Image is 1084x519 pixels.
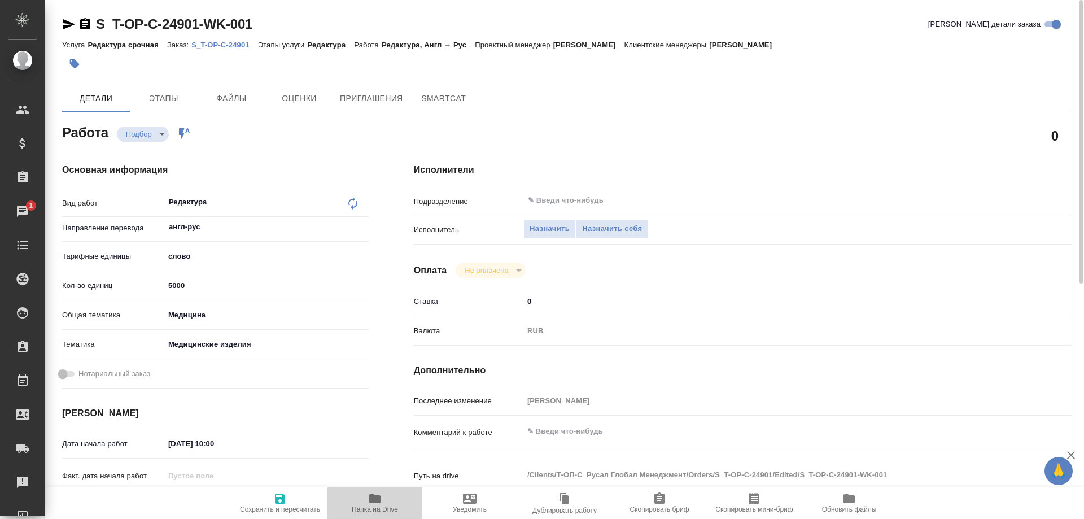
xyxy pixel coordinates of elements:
[96,16,252,32] a: S_T-OP-C-24901-WK-001
[630,505,689,513] span: Скопировать бриф
[62,438,164,450] p: Дата начала работ
[62,251,164,262] p: Тарифные единицы
[456,263,525,278] div: Подбор
[414,325,523,337] p: Валюта
[553,41,624,49] p: [PERSON_NAME]
[523,219,576,239] button: Назначить
[414,296,523,307] p: Ставка
[530,223,570,235] span: Назначить
[715,505,793,513] span: Скопировать мини-бриф
[164,468,263,484] input: Пустое поле
[802,487,897,519] button: Обновить файлы
[453,505,487,513] span: Уведомить
[340,91,403,106] span: Приглашения
[327,487,422,519] button: Папка на Drive
[191,40,257,49] a: S_T-OP-C-24901
[352,505,398,513] span: Папка на Drive
[167,41,191,49] p: Заказ:
[523,321,1017,341] div: RUB
[62,470,164,482] p: Факт. дата начала работ
[461,265,512,275] button: Не оплачена
[582,223,642,235] span: Назначить себя
[78,368,150,380] span: Нотариальный заказ
[523,392,1017,409] input: Пустое поле
[523,293,1017,309] input: ✎ Введи что-нибудь
[191,41,257,49] p: S_T-OP-C-24901
[414,264,447,277] h4: Оплата
[422,487,517,519] button: Уведомить
[1044,457,1073,485] button: 🙏
[354,41,382,49] p: Работа
[62,41,88,49] p: Услуга
[62,339,164,350] p: Тематика
[576,219,648,239] button: Назначить себя
[69,91,123,106] span: Детали
[414,364,1072,377] h4: Дополнительно
[362,226,365,228] button: Open
[62,223,164,234] p: Направление перевода
[62,309,164,321] p: Общая тематика
[164,277,369,294] input: ✎ Введи что-нибудь
[22,200,40,211] span: 1
[1011,199,1013,202] button: Open
[475,41,553,49] p: Проектный менеджер
[88,41,167,49] p: Редактура срочная
[62,198,164,209] p: Вид работ
[414,427,523,438] p: Комментарий к работе
[164,247,369,266] div: слово
[258,41,308,49] p: Этапы услуги
[414,224,523,235] p: Исполнитель
[62,163,369,177] h4: Основная информация
[62,121,108,142] h2: Работа
[624,41,710,49] p: Клиентские менеджеры
[1049,459,1068,483] span: 🙏
[523,465,1017,485] textarea: /Clients/Т-ОП-С_Русал Глобал Менеджмент/Orders/S_T-OP-C-24901/Edited/S_T-OP-C-24901-WK-001
[532,507,597,514] span: Дублировать работу
[527,194,976,207] input: ✎ Введи что-нибудь
[272,91,326,106] span: Оценки
[204,91,259,106] span: Файлы
[612,487,707,519] button: Скопировать бриф
[308,41,355,49] p: Редактура
[414,470,523,482] p: Путь на drive
[78,18,92,31] button: Скопировать ссылку
[928,19,1041,30] span: [PERSON_NAME] детали заказа
[117,127,169,142] div: Подбор
[709,41,780,49] p: [PERSON_NAME]
[1051,126,1059,145] h2: 0
[62,280,164,291] p: Кол-во единиц
[707,487,802,519] button: Скопировать мини-бриф
[62,407,369,420] h4: [PERSON_NAME]
[164,435,263,452] input: ✎ Введи что-нибудь
[123,129,155,139] button: Подбор
[822,505,877,513] span: Обновить файлы
[414,196,523,207] p: Подразделение
[517,487,612,519] button: Дублировать работу
[240,505,320,513] span: Сохранить и пересчитать
[417,91,471,106] span: SmartCat
[414,395,523,407] p: Последнее изменение
[164,306,369,325] div: Медицина
[164,335,369,354] div: Медицинские изделия
[414,163,1072,177] h4: Исполнители
[233,487,327,519] button: Сохранить и пересчитать
[62,18,76,31] button: Скопировать ссылку для ЯМессенджера
[137,91,191,106] span: Этапы
[62,51,87,76] button: Добавить тэг
[3,197,42,225] a: 1
[382,41,475,49] p: Редактура, Англ → Рус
